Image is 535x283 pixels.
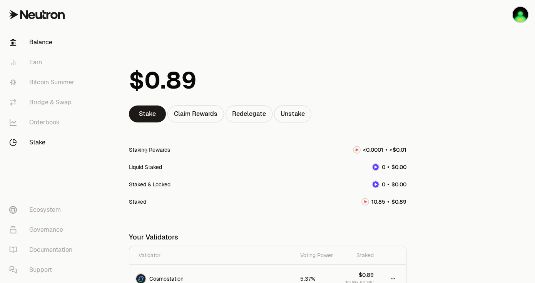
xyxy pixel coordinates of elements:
img: dNTRN Logo [373,181,379,188]
a: Redelegate [226,105,273,122]
a: Unstake [274,105,311,122]
div: Claim Rewards [167,105,224,122]
a: Documentation [3,240,83,260]
div: Staked [129,198,146,206]
div: Staked & Locked [129,181,171,188]
div: Staked [345,251,374,259]
img: dNTRN Logo [373,164,379,170]
div: Staking Rewards [129,146,170,154]
img: NTRN Logo [362,199,368,205]
a: Ecosystem [3,200,83,220]
a: Balance [3,32,83,52]
a: Bridge & Swap [3,92,83,112]
a: Support [3,260,83,280]
a: Orderbook [3,112,83,132]
a: Stake [3,132,83,152]
a: Bitcoin Summer [3,72,83,92]
th: Validator [129,246,294,265]
div: Your Validators [129,229,406,246]
span: $0.89 [359,271,374,279]
a: Earn [3,52,83,72]
a: Governance [3,220,83,240]
div: Liquid Staked [129,163,162,171]
a: Stake [129,105,166,122]
img: NTRN Logo [354,147,360,153]
span: Cosmostation [149,275,184,283]
img: Indy Hotbundle 5 [513,7,528,22]
th: Voting Power [294,246,339,265]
